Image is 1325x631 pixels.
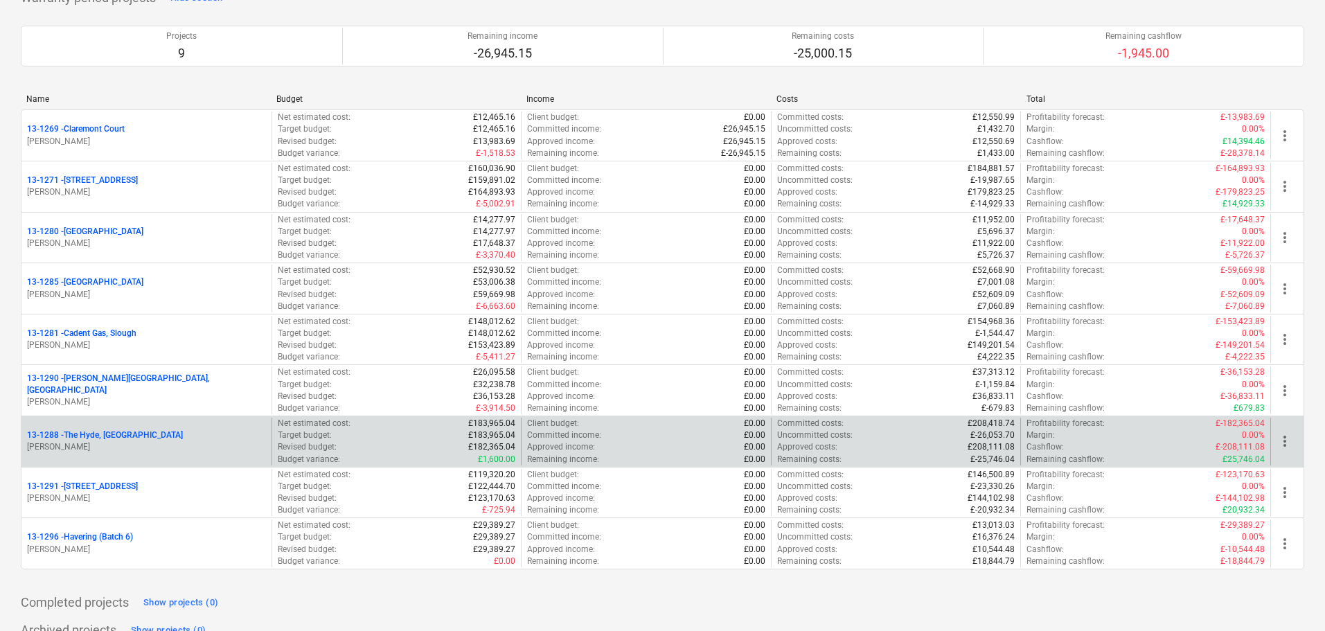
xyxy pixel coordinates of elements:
p: Budget variance : [278,301,340,312]
p: £146,500.89 [968,469,1015,481]
p: 0.00% [1242,379,1265,391]
p: Margin : [1026,328,1055,339]
p: £36,833.11 [972,391,1015,402]
p: Remaining costs : [777,301,842,312]
p: 13-1291 - [STREET_ADDRESS] [27,481,138,492]
p: £11,922.00 [972,238,1015,249]
p: [PERSON_NAME] [27,289,266,301]
p: £0.00 [744,328,765,339]
p: Budget variance : [278,454,340,465]
p: Remaining costs : [777,148,842,159]
p: £59,669.98 [473,289,515,301]
p: £-5,411.27 [476,351,515,363]
p: £-25,746.04 [970,454,1015,465]
p: Remaining income : [527,454,599,465]
p: £0.00 [744,198,765,210]
p: Budget variance : [278,249,340,261]
p: £148,012.62 [468,316,515,328]
p: £-13,983.69 [1220,112,1265,123]
p: £-1,518.53 [476,148,515,159]
p: [PERSON_NAME] [27,339,266,351]
p: Net estimated cost : [278,316,350,328]
p: Committed costs : [777,163,844,175]
span: more_vert [1277,331,1293,348]
span: more_vert [1277,281,1293,297]
p: Budget variance : [278,402,340,414]
p: Committed costs : [777,265,844,276]
p: [PERSON_NAME] [27,238,266,249]
div: 13-1291 -[STREET_ADDRESS][PERSON_NAME] [27,481,266,504]
p: 0.00% [1242,123,1265,135]
p: Net estimated cost : [278,163,350,175]
p: Committed income : [527,175,601,186]
p: £52,930.52 [473,265,515,276]
div: 13-1269 -Claremont Court[PERSON_NAME] [27,123,266,147]
p: £144,102.98 [968,492,1015,504]
p: Revised budget : [278,391,337,402]
p: £0.00 [744,366,765,378]
p: £7,001.08 [977,276,1015,288]
p: Client budget : [527,366,579,378]
p: Committed costs : [777,112,844,123]
p: £-11,922.00 [1220,238,1265,249]
p: £0.00 [744,112,765,123]
p: Revised budget : [278,441,337,453]
p: Profitability forecast : [1026,418,1105,429]
p: Budget variance : [278,351,340,363]
p: 13-1280 - [GEOGRAPHIC_DATA] [27,226,143,238]
p: Approved costs : [777,136,837,148]
p: £53,006.38 [473,276,515,288]
p: Committed costs : [777,418,844,429]
p: Committed income : [527,328,601,339]
p: Net estimated cost : [278,112,350,123]
p: £12,550.69 [972,136,1015,148]
p: £0.00 [744,175,765,186]
p: Client budget : [527,469,579,481]
p: £36,153.28 [473,391,515,402]
p: £183,965.04 [468,429,515,441]
p: £13,983.69 [473,136,515,148]
p: Committed income : [527,429,601,441]
p: Profitability forecast : [1026,469,1105,481]
p: £0.00 [744,186,765,198]
p: £-123,170.63 [1216,469,1265,481]
p: £183,965.04 [468,418,515,429]
p: Net estimated cost : [278,214,350,226]
p: Revised budget : [278,238,337,249]
p: Target budget : [278,226,332,238]
p: Target budget : [278,481,332,492]
p: £32,238.78 [473,379,515,391]
p: Remaining cashflow : [1026,148,1105,159]
p: Uncommitted costs : [777,175,853,186]
p: £-208,111.08 [1216,441,1265,453]
p: £1,600.00 [478,454,515,465]
p: Remaining cashflow : [1026,454,1105,465]
p: £208,418.74 [968,418,1015,429]
p: Approved income : [527,186,595,198]
p: £17,648.37 [473,238,515,249]
p: Uncommitted costs : [777,328,853,339]
p: Client budget : [527,163,579,175]
p: Revised budget : [278,339,337,351]
p: Budget variance : [278,148,340,159]
p: £14,929.33 [1222,198,1265,210]
p: Remaining cashflow : [1026,402,1105,414]
p: Uncommitted costs : [777,226,853,238]
p: Profitability forecast : [1026,112,1105,123]
p: Net estimated cost : [278,366,350,378]
p: Committed costs : [777,214,844,226]
p: Target budget : [278,276,332,288]
p: £-153,423.89 [1216,316,1265,328]
p: £-36,833.11 [1220,391,1265,402]
p: £25,746.04 [1222,454,1265,465]
p: 13-1271 - [STREET_ADDRESS] [27,175,138,186]
p: £179,823.25 [968,186,1015,198]
p: Client budget : [527,316,579,328]
p: £0.00 [744,238,765,249]
p: £-14,929.33 [970,198,1015,210]
p: -25,000.15 [792,45,854,62]
p: £0.00 [744,481,765,492]
p: Remaining costs : [777,351,842,363]
p: £-3,370.40 [476,249,515,261]
p: Client budget : [527,265,579,276]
